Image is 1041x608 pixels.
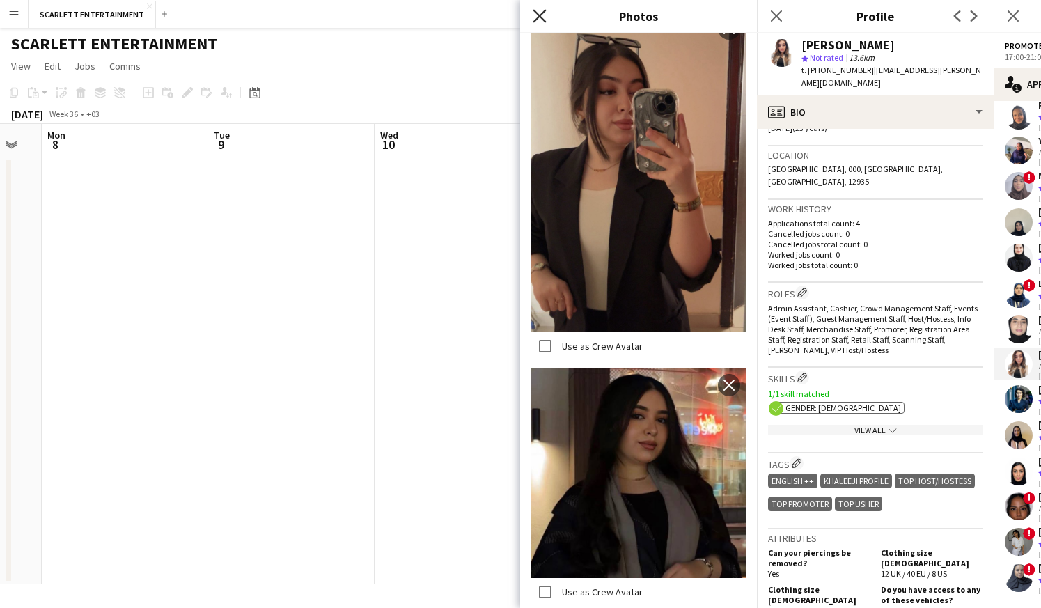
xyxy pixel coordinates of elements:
span: 10 [378,137,398,153]
div: View All [768,425,983,435]
a: Jobs [69,57,101,75]
div: [PERSON_NAME] [801,39,895,52]
h3: Location [768,149,983,162]
span: t. [PHONE_NUMBER] [801,65,874,75]
img: Crew photo 943389 [531,368,746,578]
span: Admin Assistant, Cashier, Crowd Management Staff, Events (Event Staff), Guest Management Staff, H... [768,303,978,355]
p: Worked jobs count: 0 [768,249,983,260]
div: Bio [757,95,994,129]
div: ENGLISH ++ [768,474,817,488]
p: Worked jobs total count: 0 [768,260,983,270]
span: ! [1023,279,1035,292]
span: Jobs [75,60,95,72]
h3: Attributes [768,532,983,545]
span: Week 36 [46,109,81,119]
a: Comms [104,57,146,75]
h3: Roles [768,286,983,300]
span: [GEOGRAPHIC_DATA], 000, [GEOGRAPHIC_DATA], [GEOGRAPHIC_DATA], 12935 [768,164,943,187]
h3: Skills [768,371,983,385]
span: Mon [47,129,65,141]
span: ! [1023,563,1035,576]
p: Cancelled jobs total count: 0 [768,239,983,249]
a: Edit [39,57,66,75]
button: SCARLETT ENTERTAINMENT [29,1,156,28]
span: ! [1023,171,1035,184]
span: Gender: [DEMOGRAPHIC_DATA] [785,403,901,413]
span: Wed [380,129,398,141]
img: Crew photo 943390 [531,12,746,332]
span: 13.6km [846,52,877,63]
span: Yes [768,568,779,579]
span: | [EMAIL_ADDRESS][PERSON_NAME][DOMAIN_NAME] [801,65,981,88]
h3: Photos [520,7,757,25]
a: View [6,57,36,75]
div: TOP PROMOTER [768,497,832,511]
span: ! [1023,527,1035,540]
div: KHALEEJI PROFILE [820,474,892,488]
span: 8 [45,137,65,153]
h5: Do you have access to any of these vehicles? [881,584,983,605]
span: Comms [109,60,141,72]
p: Cancelled jobs count: 0 [768,228,983,239]
span: 12 UK / 40 EU / 8 US [881,568,947,579]
span: Not rated [810,52,843,63]
h5: Clothing size [DEMOGRAPHIC_DATA] [768,584,870,605]
h3: Work history [768,203,983,215]
h1: SCARLETT ENTERTAINMENT [11,33,217,54]
span: Edit [45,60,61,72]
span: Tue [214,129,230,141]
p: 1/1 skill matched [768,389,983,399]
span: 9 [212,137,230,153]
label: Use as Crew Avatar [559,340,643,352]
span: ! [1023,492,1035,504]
div: +03 [86,109,100,119]
h3: Tags [768,456,983,471]
div: TOP HOST/HOSTESS [895,474,975,488]
h5: Can your piercings be removed? [768,547,870,568]
h5: Clothing size [DEMOGRAPHIC_DATA] [881,547,983,568]
div: TOP USHER [835,497,882,511]
h3: Profile [757,7,994,25]
p: Applications total count: 4 [768,218,983,228]
span: View [11,60,31,72]
div: [DATE] [11,107,43,121]
label: Use as Crew Avatar [559,586,643,598]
